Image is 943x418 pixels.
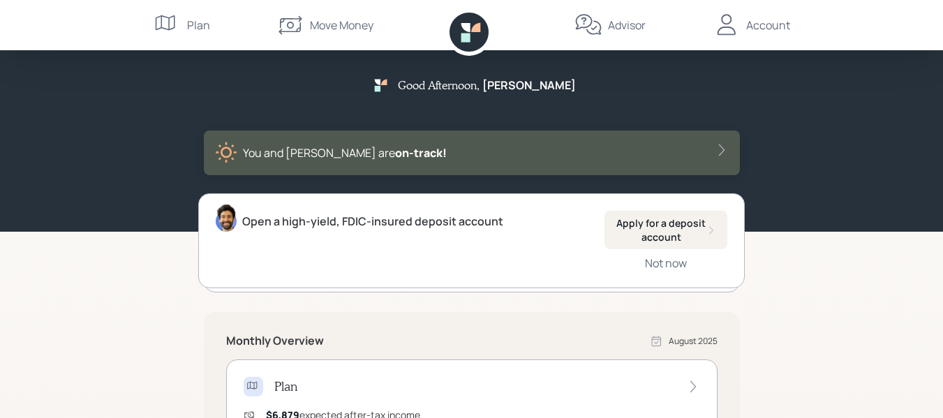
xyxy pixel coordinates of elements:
h5: [PERSON_NAME] [482,79,576,92]
div: Account [746,17,790,33]
h4: Plan [274,379,297,394]
div: August 2025 [669,335,718,348]
h5: Monthly Overview [226,334,324,348]
img: eric-schwartz-headshot.png [216,204,237,232]
div: Advisor [608,17,646,33]
div: Plan [187,17,210,33]
div: Open a high-yield, FDIC-insured deposit account [242,213,503,230]
span: on‑track! [395,145,447,161]
div: Apply for a deposit account [616,216,716,244]
h5: Good Afternoon , [398,78,480,91]
div: You and [PERSON_NAME] are [243,144,447,161]
div: Move Money [310,17,373,33]
button: Apply for a deposit account [604,211,727,249]
img: sunny-XHVQM73Q.digested.png [215,142,237,164]
div: Not now [645,255,687,271]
